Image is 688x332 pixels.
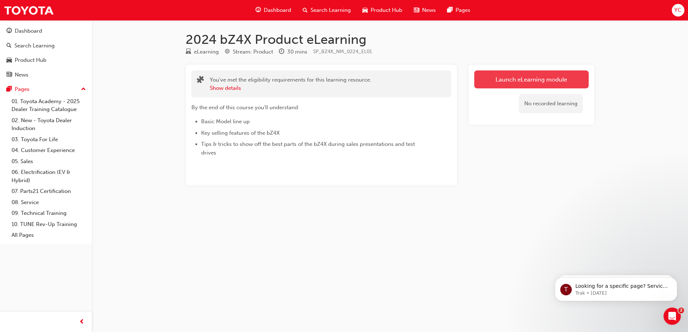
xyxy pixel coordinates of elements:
a: 01. Toyota Academy - 2025 Dealer Training Catalogue [9,96,89,115]
span: YC [674,6,682,14]
span: Learning resource code [313,49,372,55]
a: 09. Technical Training [9,208,89,219]
a: News [3,68,89,82]
span: guage-icon [255,6,261,15]
div: Pages [15,85,30,93]
a: All Pages [9,230,89,241]
div: No recorded learning [519,94,583,113]
span: learningResourceType_ELEARNING-icon [186,49,191,55]
iframe: Intercom notifications message [544,262,688,313]
a: Product Hub [3,54,89,67]
span: news-icon [414,6,419,15]
span: puzzle-icon [197,77,204,85]
span: By the end of this course you'll understand: [191,104,299,111]
span: 2 [678,308,684,313]
span: Product Hub [371,6,402,14]
span: Basic Model line up [201,118,250,125]
a: 02. New - Toyota Dealer Induction [9,115,89,134]
a: 10. TUNE Rev-Up Training [9,219,89,230]
div: Duration [279,47,307,56]
a: 04. Customer Experience [9,145,89,156]
a: 05. Sales [9,156,89,167]
span: clock-icon [279,49,284,55]
div: Type [186,47,219,56]
a: search-iconSearch Learning [297,3,357,18]
span: prev-icon [79,318,85,327]
span: pages-icon [6,86,12,93]
div: News [15,71,28,79]
span: guage-icon [6,28,12,34]
span: pages-icon [447,6,453,15]
img: Trak [4,2,54,18]
a: guage-iconDashboard [250,3,297,18]
div: Dashboard [15,27,42,35]
span: car-icon [6,57,12,64]
span: Key selling features of the bZ4X [201,130,280,136]
span: Pages [456,6,470,14]
span: search-icon [6,43,12,49]
button: YC [672,4,684,17]
div: Stream: Product [233,48,273,56]
a: Dashboard [3,24,89,38]
span: News [422,6,436,14]
span: news-icon [6,72,12,78]
span: search-icon [303,6,308,15]
div: You've met the eligibility requirements for this learning resource. [210,76,371,92]
a: Launch eLearning module [474,70,589,88]
button: Pages [3,83,89,96]
a: Search Learning [3,39,89,52]
div: 30 mins [287,48,307,56]
div: eLearning [194,48,219,56]
div: Product Hub [15,56,46,64]
a: news-iconNews [408,3,442,18]
div: Stream [225,47,273,56]
a: 06. Electrification (EV & Hybrid) [9,167,89,186]
span: target-icon [225,49,230,55]
iframe: Intercom live chat [664,308,681,325]
a: pages-iconPages [442,3,476,18]
h1: 2024 bZ4X Product eLearning [186,32,594,47]
a: 08. Service [9,197,89,208]
button: DashboardSearch LearningProduct HubNews [3,23,89,83]
span: up-icon [81,85,86,94]
span: car-icon [362,6,368,15]
button: Show details [210,84,241,92]
a: 07. Parts21 Certification [9,186,89,197]
a: car-iconProduct Hub [357,3,408,18]
span: Tips & tricks to show off the best parts of the bZ4X during sales presentations and test drives [201,141,416,156]
a: 03. Toyota For Life [9,134,89,145]
div: Search Learning [14,42,55,50]
span: Dashboard [264,6,291,14]
span: Search Learning [311,6,351,14]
